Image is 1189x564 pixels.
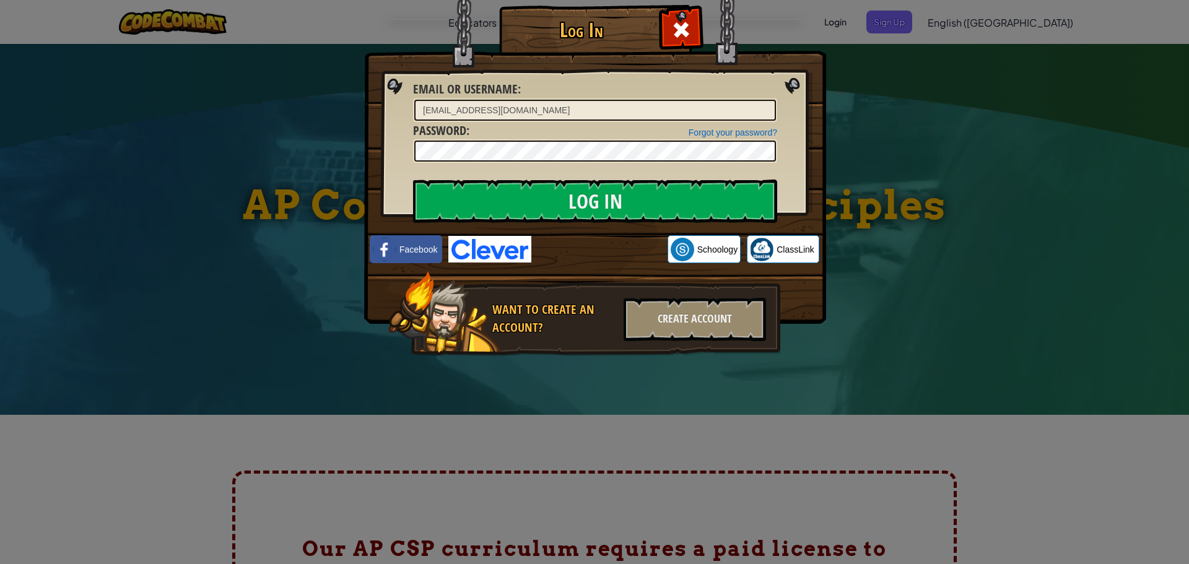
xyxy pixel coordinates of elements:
[689,128,777,137] a: Forgot your password?
[413,80,518,97] span: Email or Username
[413,180,777,223] input: Log In
[531,236,668,263] iframe: Sign in with Google Button
[373,238,396,261] img: facebook_small.png
[502,19,660,41] h1: Log In
[399,243,437,256] span: Facebook
[671,238,694,261] img: schoology.png
[413,122,466,139] span: Password
[492,301,616,336] div: Want to create an account?
[448,236,531,262] img: clever-logo-blue.png
[413,122,469,140] label: :
[413,80,521,98] label: :
[750,238,773,261] img: classlink-logo-small.png
[777,243,814,256] span: ClassLink
[697,243,738,256] span: Schoology
[624,298,766,341] div: Create Account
